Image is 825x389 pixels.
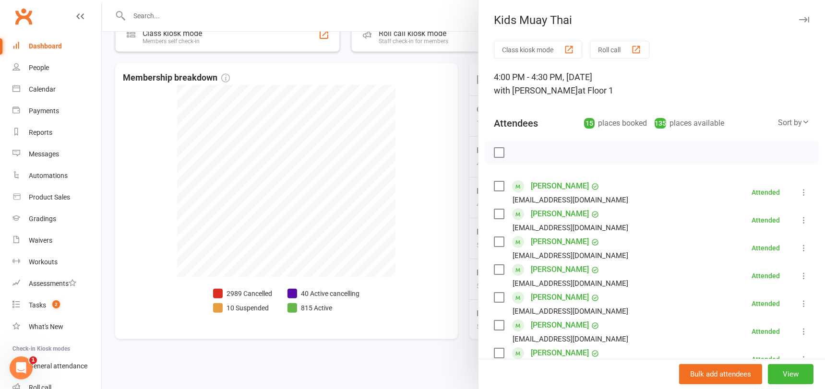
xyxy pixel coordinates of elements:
div: [EMAIL_ADDRESS][DOMAIN_NAME] [513,222,628,234]
a: Assessments [12,273,101,295]
div: 15 [584,118,595,129]
div: Kids Muay Thai [478,13,825,27]
div: Attended [752,189,780,196]
a: [PERSON_NAME] [531,206,589,222]
a: [PERSON_NAME] [531,318,589,333]
div: 4:00 PM - 4:30 PM, [DATE] [494,71,810,97]
div: Calendar [29,85,56,93]
div: Attended [752,217,780,224]
a: General attendance kiosk mode [12,355,101,377]
a: Tasks 2 [12,295,101,316]
a: Product Sales [12,187,101,208]
div: Messages [29,150,59,158]
span: 1 [29,356,37,364]
div: [EMAIL_ADDRESS][DOMAIN_NAME] [513,277,628,290]
a: Reports [12,122,101,143]
div: Product Sales [29,193,70,201]
button: Roll call [590,41,649,59]
div: Waivers [29,236,52,244]
div: [EMAIL_ADDRESS][DOMAIN_NAME] [513,194,628,206]
a: [PERSON_NAME] [531,262,589,277]
a: Clubworx [12,4,36,28]
div: places available [655,117,724,130]
a: Automations [12,165,101,187]
div: Sort by [778,117,810,129]
a: Calendar [12,79,101,100]
span: with [PERSON_NAME] [494,85,578,95]
div: Tasks [29,301,46,309]
div: Workouts [29,258,58,266]
div: Assessments [29,280,76,287]
a: Dashboard [12,35,101,57]
a: [PERSON_NAME] [531,345,589,361]
span: 2 [52,300,60,308]
div: [EMAIL_ADDRESS][DOMAIN_NAME] [513,305,628,318]
div: Payments [29,107,59,115]
a: Workouts [12,251,101,273]
div: Attendees [494,117,538,130]
div: Attended [752,245,780,251]
div: Automations [29,172,68,179]
div: Attended [752,272,780,279]
div: Attended [752,328,780,335]
a: [PERSON_NAME] [531,178,589,194]
div: [EMAIL_ADDRESS][DOMAIN_NAME] [513,333,628,345]
a: Payments [12,100,101,122]
div: Attended [752,300,780,307]
a: Messages [12,143,101,165]
div: General attendance [29,362,87,370]
button: Class kiosk mode [494,41,582,59]
a: Gradings [12,208,101,230]
button: View [768,364,813,384]
a: [PERSON_NAME] [531,234,589,249]
iframe: Intercom live chat [10,356,33,379]
div: Dashboard [29,42,62,50]
button: Bulk add attendees [679,364,762,384]
a: What's New [12,316,101,338]
div: People [29,64,49,71]
div: [EMAIL_ADDRESS][DOMAIN_NAME] [513,249,628,262]
div: What's New [29,323,63,330]
div: Reports [29,129,52,136]
a: [PERSON_NAME] [531,290,589,305]
div: 135 [655,118,666,129]
div: places booked [584,117,647,130]
span: at Floor 1 [578,85,613,95]
a: People [12,57,101,79]
div: Gradings [29,215,56,223]
div: Attended [752,356,780,363]
a: Waivers [12,230,101,251]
